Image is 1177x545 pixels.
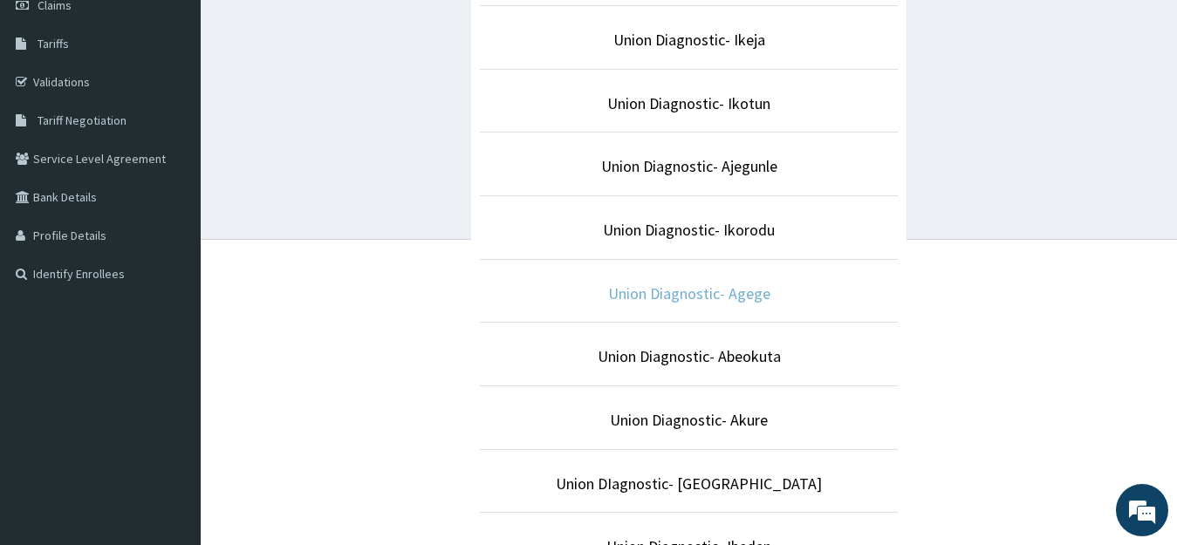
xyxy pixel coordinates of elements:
[32,87,71,131] img: d_794563401_company_1708531726252_794563401
[601,156,777,176] a: Union Diagnostic- Ajegunle
[9,361,332,422] textarea: Type your message and hit 'Enter'
[91,98,293,120] div: Chat with us now
[613,30,765,50] a: Union Diagnostic- Ikeja
[603,220,775,240] a: Union Diagnostic- Ikorodu
[608,283,770,303] a: Union Diagnostic- Agege
[38,112,127,128] span: Tariff Negotiation
[598,346,781,366] a: Union Diagnostic- Abeokuta
[101,162,241,338] span: We're online!
[607,93,770,113] a: Union Diagnostic- Ikotun
[286,9,328,51] div: Minimize live chat window
[610,410,768,430] a: Union Diagnostic- Akure
[38,36,69,51] span: Tariffs
[556,473,822,494] a: Union DIagnostic- [GEOGRAPHIC_DATA]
